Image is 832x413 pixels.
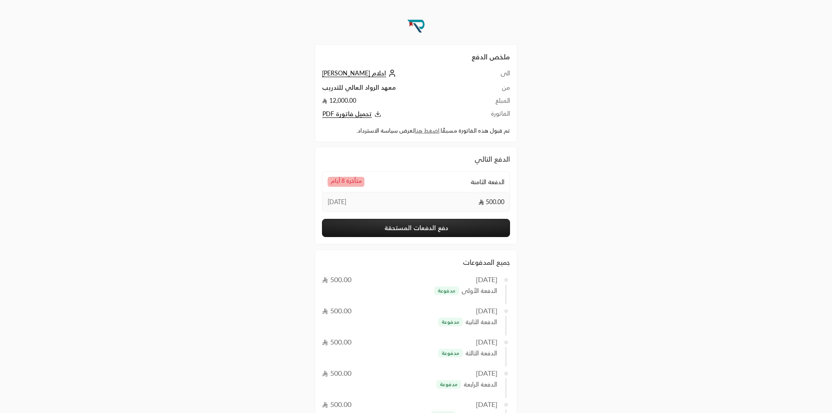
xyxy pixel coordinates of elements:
[476,368,498,378] div: [DATE]
[461,286,497,296] span: الدفعة الأولى
[478,198,504,206] span: 500.00
[472,109,510,119] td: الفاتورة
[472,83,510,96] td: من
[322,52,510,62] h2: ملخص الدفع
[322,69,386,77] span: احلام [PERSON_NAME]
[442,319,459,325] span: مدفوعة
[472,96,510,109] td: المبلغ
[322,306,351,315] span: 500.00
[476,399,498,410] div: [DATE]
[322,96,472,109] td: 12,000.00
[476,337,498,347] div: [DATE]
[322,110,372,118] span: تحميل فاتورة PDF
[415,127,439,134] a: اضغط هنا
[322,69,398,77] a: احلام [PERSON_NAME]
[404,14,428,37] img: Company Logo
[440,381,458,388] span: مدفوعة
[328,177,364,187] span: متأخرة 8 أيام
[322,219,510,237] button: دفع الدفعات المستحقة
[328,198,346,206] span: [DATE]
[322,369,351,377] span: 500.00
[322,109,472,119] button: تحميل فاتورة PDF
[322,257,510,267] div: جميع المدفوعات
[471,178,504,186] span: الدفعة الثامنة
[464,380,497,389] span: الدفعة الرابعة
[322,338,351,346] span: 500.00
[322,83,472,96] td: معهد الرواد العالي للتدريب
[322,127,510,135] div: تم قبول هذه الفاتورة مسبقًا. لعرض سياسة الاسترداد.
[322,275,351,283] span: 500.00
[476,306,498,316] div: [DATE]
[472,69,510,83] td: الى
[442,350,459,357] span: مدفوعة
[322,400,351,408] span: 500.00
[438,287,455,294] span: مدفوعة
[476,274,498,285] div: [DATE]
[465,349,497,358] span: الدفعة الثالثة
[322,154,510,164] div: الدفع التالي
[465,318,497,327] span: الدفعة الثانية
